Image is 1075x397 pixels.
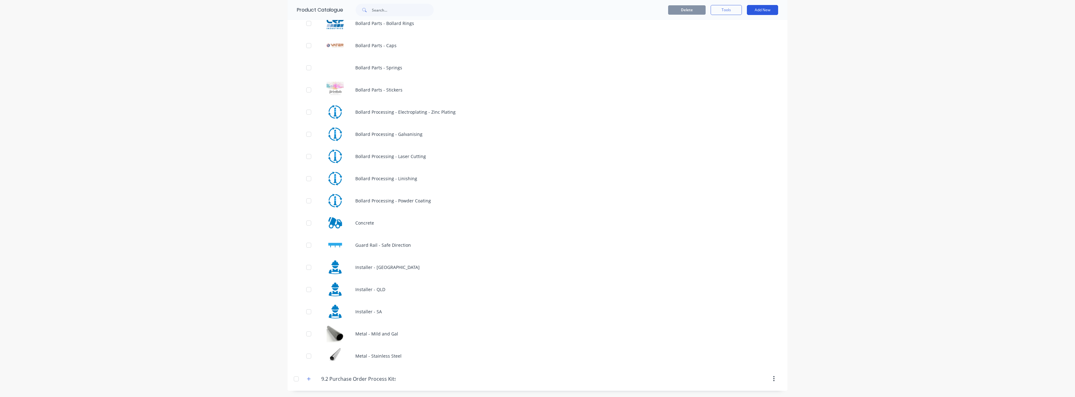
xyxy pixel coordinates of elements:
div: Bollard Parts - Springs [287,57,787,79]
div: ConcreteConcrete [287,212,787,234]
div: Installer - SAInstaller - SA [287,300,787,323]
div: Metal - Mild and GalMetal - Mild and Gal [287,323,787,345]
button: Tools [711,5,742,15]
input: Enter category name [321,375,396,383]
input: Search... [372,4,434,16]
div: Bollard Parts - CapsBollard Parts - Caps [287,34,787,57]
button: Add New [747,5,778,15]
div: Bollard Processing - GalvanisingBollard Processing - Galvanising [287,123,787,145]
div: Installer - NSWInstaller - [GEOGRAPHIC_DATA] [287,256,787,278]
div: Guard Rail - Safe DirectionGuard Rail - Safe Direction [287,234,787,256]
div: Bollard Parts - StickersBollard Parts - Stickers [287,79,787,101]
div: Installer - QLDInstaller - QLD [287,278,787,300]
div: Metal - Stainless SteelMetal - Stainless Steel [287,345,787,367]
div: Bollard Processing - Powder CoatingBollard Processing - Powder Coating [287,190,787,212]
div: Bollard Processing - Laser CuttingBollard Processing - Laser Cutting [287,145,787,167]
div: Bollard Processing - Electroplating - Zinc PlatingBollard Processing - Electroplating - Zinc Plating [287,101,787,123]
div: Bollard Parts - Bollard RingsBollard Parts - Bollard Rings [287,12,787,34]
div: Bollard Processing - LinishingBollard Processing - Linishing [287,167,787,190]
button: Delete [668,5,706,15]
